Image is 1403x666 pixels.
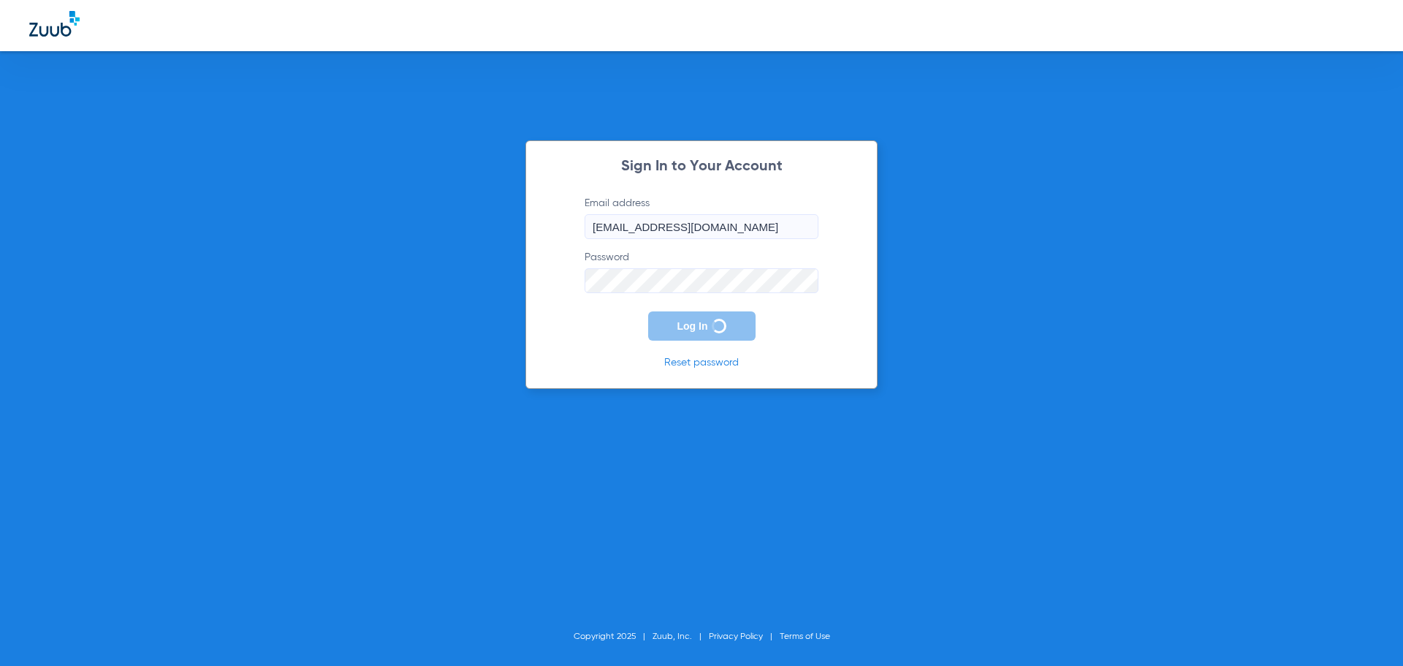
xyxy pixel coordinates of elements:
[653,629,709,644] li: Zuub, Inc.
[563,159,840,174] h2: Sign In to Your Account
[585,196,818,239] label: Email address
[664,357,739,368] a: Reset password
[780,632,830,641] a: Terms of Use
[648,311,756,341] button: Log In
[585,268,818,293] input: Password
[574,629,653,644] li: Copyright 2025
[29,11,80,37] img: Zuub Logo
[585,214,818,239] input: Email address
[1330,596,1403,666] iframe: Chat Widget
[585,250,818,293] label: Password
[677,320,708,332] span: Log In
[709,632,763,641] a: Privacy Policy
